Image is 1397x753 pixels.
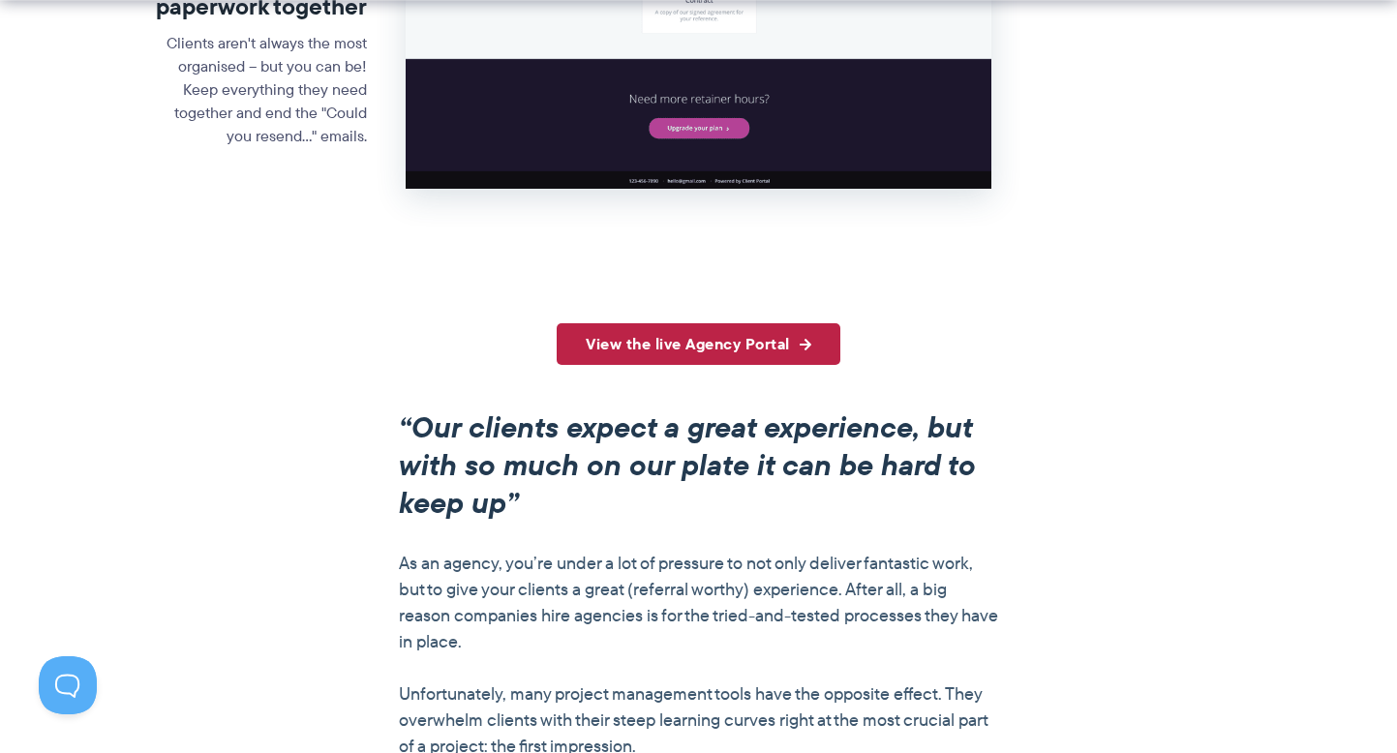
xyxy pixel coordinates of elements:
p: As an agency, you’re under a lot of pressure to not only deliver fantastic work, but to give your... [399,551,999,655]
a: View the live Agency Portal [557,323,840,365]
iframe: Toggle Customer Support [39,656,97,714]
p: Clients aren't always the most organised – but you can be! Keep everything they need together and... [155,32,367,148]
em: “Our clients expect a great experience, but with so much on our plate it can be hard to keep up” [399,406,976,525]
